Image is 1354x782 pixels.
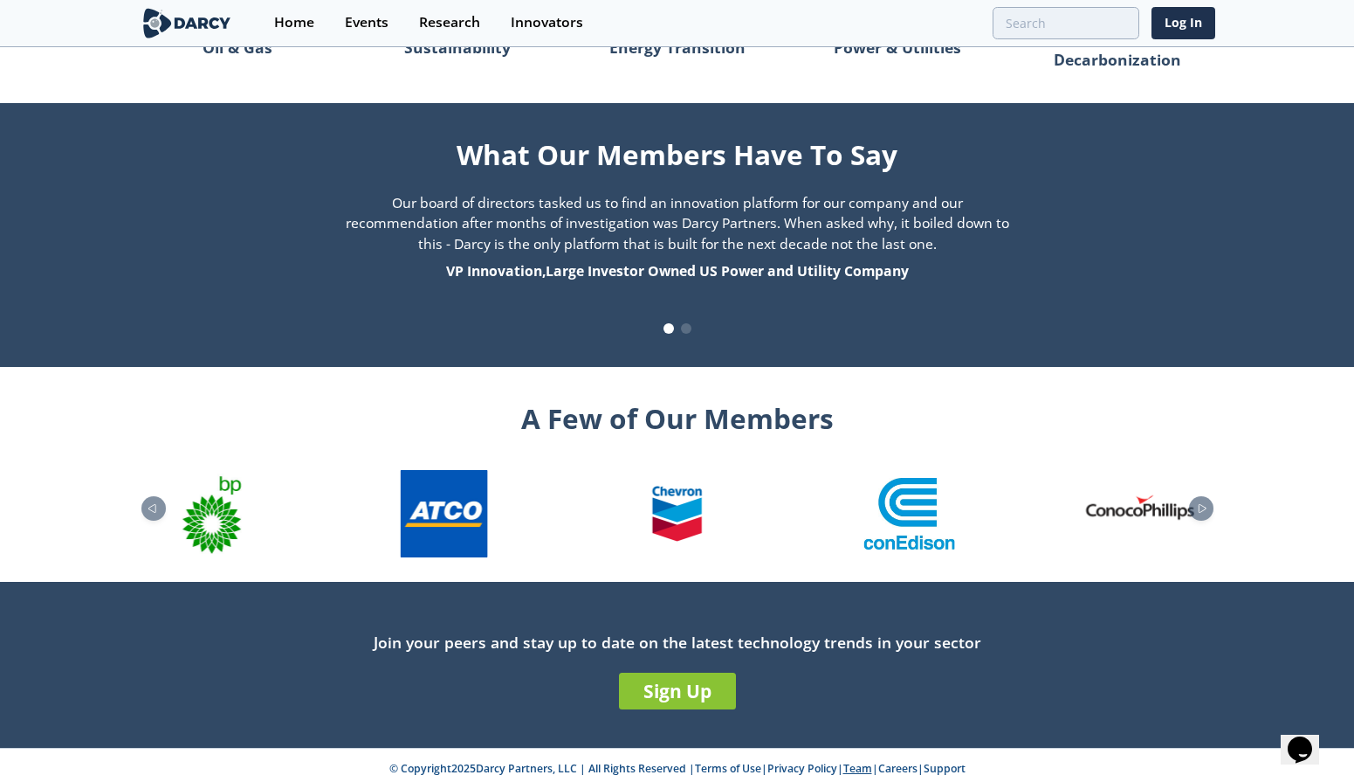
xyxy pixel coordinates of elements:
[633,470,720,557] img: chevron.com.png
[837,478,982,550] div: 10 / 26
[140,8,235,38] img: logo-wide.svg
[335,261,1020,282] div: VP Innovation , Large Investor Owned US Power and Utility Company
[843,761,872,776] a: Team
[864,478,955,550] img: 1616516254073-ConEd.jpg
[1020,30,1215,66] p: Industrial Decarbonization
[1151,7,1215,39] a: Log In
[695,761,761,776] a: Terms of Use
[274,193,1081,282] div: Our board of directors tasked us to find an innovation platform for our company and our recommend...
[511,16,583,30] div: Innovators
[404,30,511,66] p: Sustainability
[140,391,1215,439] div: A Few of Our Members
[274,128,1081,175] div: What Our Members Have To Say
[274,193,1081,282] div: 2 / 4
[878,761,918,776] a: Careers
[1281,712,1337,765] iframe: chat widget
[767,761,837,776] a: Privacy Policy
[1069,478,1214,550] div: 11 / 26
[168,470,256,557] img: bp.com.png
[993,7,1139,39] input: Advanced Search
[345,16,388,30] div: Events
[140,631,1215,654] div: Join your peers and stay up to date on the latest technology trends in your sector
[619,673,736,709] a: Sign Up
[203,30,272,66] p: Oil & Gas
[274,16,314,30] div: Home
[141,496,166,521] div: Previous slide
[419,16,480,30] div: Research
[834,30,961,66] p: Power & Utilities
[1077,478,1207,550] img: conocophillips.com-final.png
[1189,496,1213,521] div: Next slide
[372,470,517,557] div: 8 / 26
[31,761,1323,777] p: © Copyright 2025 Darcy Partners, LLC | All Rights Reserved | | | | |
[609,30,746,66] p: Energy Transition
[604,470,749,557] div: 9 / 26
[139,470,284,557] div: 7 / 26
[924,761,966,776] a: Support
[401,470,488,557] img: atco.com.png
